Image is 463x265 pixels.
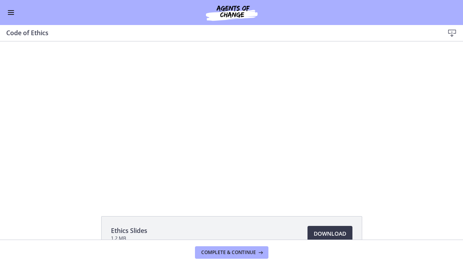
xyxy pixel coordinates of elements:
button: Enable menu [6,8,16,17]
span: Download [314,229,346,238]
span: 1.2 MB [111,235,147,242]
img: Agents of Change [185,3,279,22]
h3: Code of Ethics [6,28,432,38]
button: Complete & continue [195,246,268,259]
span: Complete & continue [201,249,256,256]
span: Ethics Slides [111,226,147,235]
a: Download [307,226,352,242]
